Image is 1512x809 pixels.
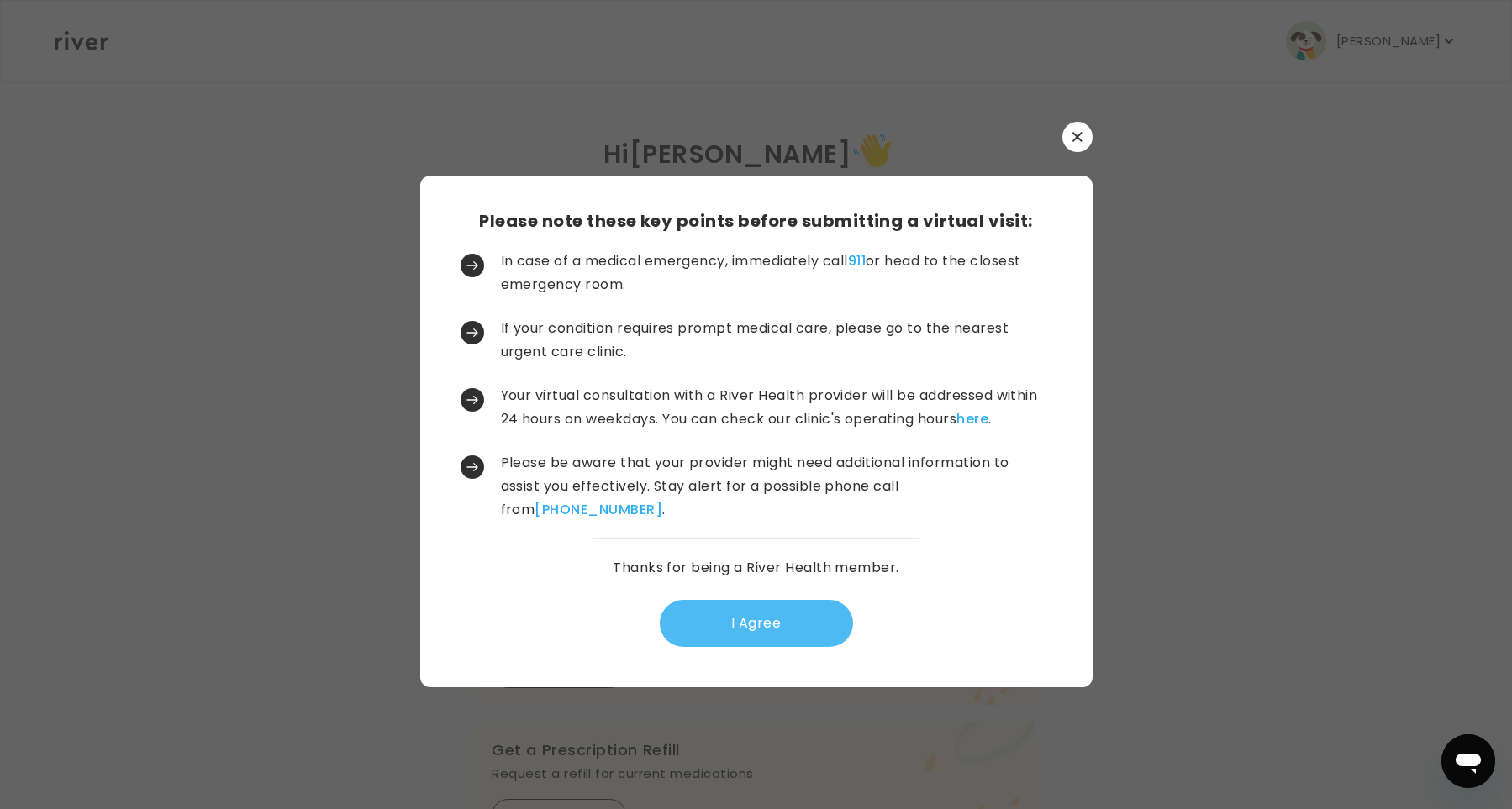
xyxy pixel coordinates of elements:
h3: Please note these key points before submitting a virtual visit: [479,209,1032,233]
p: In case of a medical emergency, immediately call or head to the closest emergency room. [501,250,1049,297]
p: Thanks for being a River Health member. [613,556,899,580]
p: Your virtual consultation with a River Health provider will be addressed within 24 hours on weekd... [501,384,1049,431]
a: [PHONE_NUMBER] [535,500,662,519]
a: here [956,409,988,428]
iframe: Button to launch messaging window [1441,734,1495,788]
button: I Agree [660,600,853,647]
a: 911 [848,251,866,271]
p: If your condition requires prompt medical care, please go to the nearest urgent care clinic. [501,317,1049,364]
p: Please be aware that your provider might need additional information to assist you effectively. S... [501,451,1049,522]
